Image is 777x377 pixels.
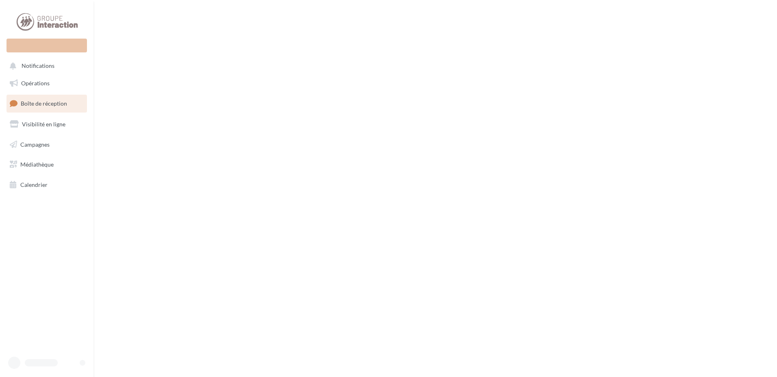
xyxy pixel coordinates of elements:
span: Boîte de réception [21,100,67,107]
span: Campagnes [20,141,50,147]
span: Opérations [21,80,50,87]
a: Boîte de réception [5,95,89,112]
a: Opérations [5,75,89,92]
a: Visibilité en ligne [5,116,89,133]
span: Notifications [22,63,54,69]
a: Calendrier [5,176,89,193]
a: Campagnes [5,136,89,153]
span: Visibilité en ligne [22,121,65,128]
a: Médiathèque [5,156,89,173]
span: Calendrier [20,181,48,188]
div: Nouvelle campagne [7,39,87,52]
span: Médiathèque [20,161,54,168]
